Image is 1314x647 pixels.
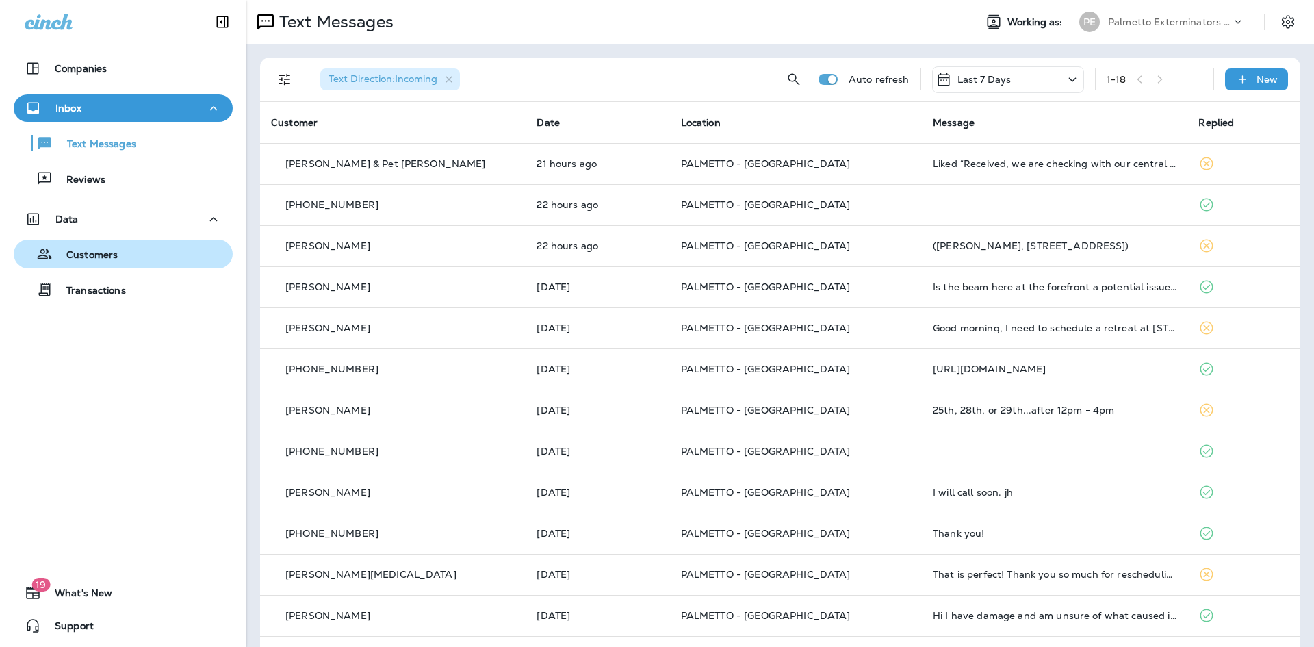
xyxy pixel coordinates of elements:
button: Companies [14,55,233,82]
span: PALMETTO - [GEOGRAPHIC_DATA] [681,281,851,293]
button: Collapse Sidebar [203,8,242,36]
span: PALMETTO - [GEOGRAPHIC_DATA] [681,199,851,211]
span: PALMETTO - [GEOGRAPHIC_DATA] [681,404,851,416]
span: PALMETTO - [GEOGRAPHIC_DATA] [681,609,851,622]
span: PALMETTO - [GEOGRAPHIC_DATA] [681,157,851,170]
p: Aug 22, 2025 12:21 PM [537,364,658,375]
button: Data [14,205,233,233]
span: PALMETTO - [GEOGRAPHIC_DATA] [681,363,851,375]
p: Aug 20, 2025 03:57 PM [537,528,658,539]
span: PALMETTO - [GEOGRAPHIC_DATA] [681,322,851,334]
span: Text Direction : Incoming [328,73,437,85]
p: Aug 25, 2025 01:50 PM [537,199,658,210]
button: Inbox [14,94,233,122]
p: Companies [55,63,107,74]
button: Reviews [14,164,233,193]
div: Good morning, I need to schedule a retreat at 133 Mary Ellen drive for the beetles [933,322,1176,333]
div: 1 - 18 [1107,74,1126,85]
p: Palmetto Exterminators LLC [1108,16,1231,27]
p: [PERSON_NAME] [285,487,370,498]
span: Date [537,116,560,129]
p: New [1257,74,1278,85]
p: Auto refresh [849,74,910,85]
p: Inbox [55,103,81,114]
p: Aug 21, 2025 03:02 PM [537,405,658,416]
div: Text Direction:Incoming [320,68,460,90]
button: Transactions [14,275,233,304]
p: [PERSON_NAME] [285,281,370,292]
p: Text Messages [53,138,136,151]
p: Transactions [53,285,126,298]
div: 25th, 28th, or 29th...after 12pm - 4pm [933,405,1176,416]
button: Settings [1276,10,1300,34]
button: Text Messages [14,129,233,157]
p: Aug 20, 2025 02:37 PM [537,569,658,580]
span: Working as: [1007,16,1066,28]
div: Thank you! [933,528,1176,539]
span: PALMETTO - [GEOGRAPHIC_DATA] [681,486,851,498]
p: Aug 25, 2025 10:11 AM [537,281,658,292]
div: I will call soon. jh [933,487,1176,498]
span: PALMETTO - [GEOGRAPHIC_DATA] [681,527,851,540]
p: Aug 21, 2025 12:02 PM [537,446,658,457]
span: [PHONE_NUMBER] [285,199,378,211]
p: [PERSON_NAME] & Pet [PERSON_NAME] [285,158,486,169]
button: Filters [271,66,298,93]
p: Customers [53,249,118,262]
span: What's New [41,587,112,604]
span: PALMETTO - [GEOGRAPHIC_DATA] [681,568,851,581]
span: [PHONE_NUMBER] [285,527,378,540]
span: Location [681,116,721,129]
p: [PERSON_NAME] [285,405,370,416]
div: Hi I have damage and am unsure of what caused it. Can you take a look please [933,610,1176,621]
span: [PHONE_NUMBER] [285,445,378,457]
div: https://customer.entomobrands.com/login [933,364,1176,375]
span: PALMETTO - [GEOGRAPHIC_DATA] [681,240,851,252]
p: [PERSON_NAME][MEDICAL_DATA] [285,569,456,580]
button: Customers [14,240,233,268]
button: Support [14,612,233,639]
div: PE [1079,12,1100,32]
span: 19 [31,578,50,592]
span: [PHONE_NUMBER] [285,363,378,375]
p: Aug 25, 2025 01:25 PM [537,240,658,251]
span: Support [41,620,94,637]
span: Message [933,116,975,129]
p: Aug 25, 2025 02:43 PM [537,158,658,169]
span: Replied [1198,116,1234,129]
p: Last 7 Days [957,74,1012,85]
p: [PERSON_NAME] [285,610,370,621]
p: [PERSON_NAME] [285,240,370,251]
p: Aug 20, 2025 01:07 PM [537,610,658,621]
p: Aug 25, 2025 09:09 AM [537,322,658,333]
p: [PERSON_NAME] [285,322,370,333]
span: PALMETTO - [GEOGRAPHIC_DATA] [681,445,851,457]
div: Is the beam here at the forefront a potential issue from termite or bug? [933,281,1176,292]
button: 19What's New [14,579,233,607]
button: Search Messages [780,66,808,93]
div: Liked “Received, we are checking with our central billing office to see if they know what may hav... [933,158,1176,169]
p: Text Messages [274,12,394,32]
p: Data [55,214,79,225]
div: That is perfect! Thank you so much for rescheduling! [933,569,1176,580]
span: Customer [271,116,318,129]
div: (Pam Ireland, 820 Fiddlers Point Lane) [933,240,1176,251]
p: Reviews [53,174,105,187]
p: Aug 20, 2025 08:32 PM [537,487,658,498]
